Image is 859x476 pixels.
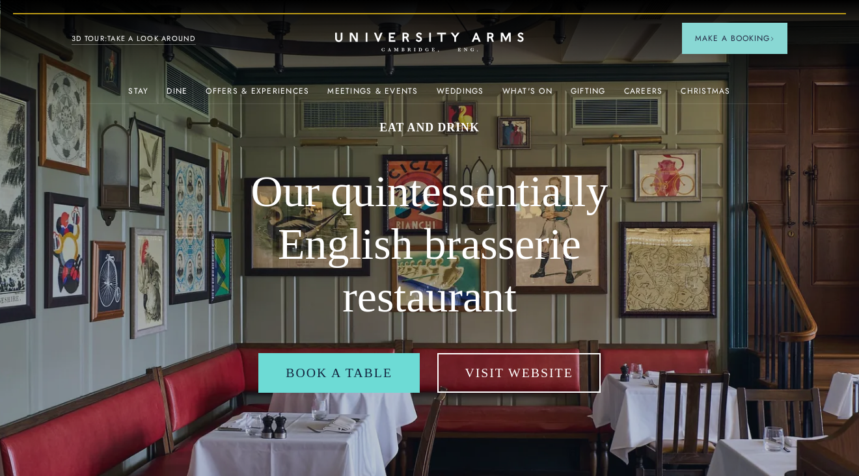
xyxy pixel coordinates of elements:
[327,86,418,103] a: Meetings & Events
[770,36,774,41] img: Arrow icon
[571,86,606,103] a: Gifting
[215,165,644,323] h2: Our quintessentially English brasserie restaurant
[72,33,196,45] a: 3D TOUR:TAKE A LOOK AROUND
[437,86,484,103] a: Weddings
[128,86,148,103] a: Stay
[167,86,187,103] a: Dine
[681,86,730,103] a: Christmas
[695,33,774,44] span: Make a Booking
[335,33,524,53] a: Home
[682,23,787,54] button: Make a BookingArrow icon
[206,86,309,103] a: Offers & Experiences
[215,120,644,135] h1: Eat and drink
[258,353,420,393] a: Book a table
[502,86,552,103] a: What's On
[437,353,600,393] a: Visit Website
[624,86,663,103] a: Careers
